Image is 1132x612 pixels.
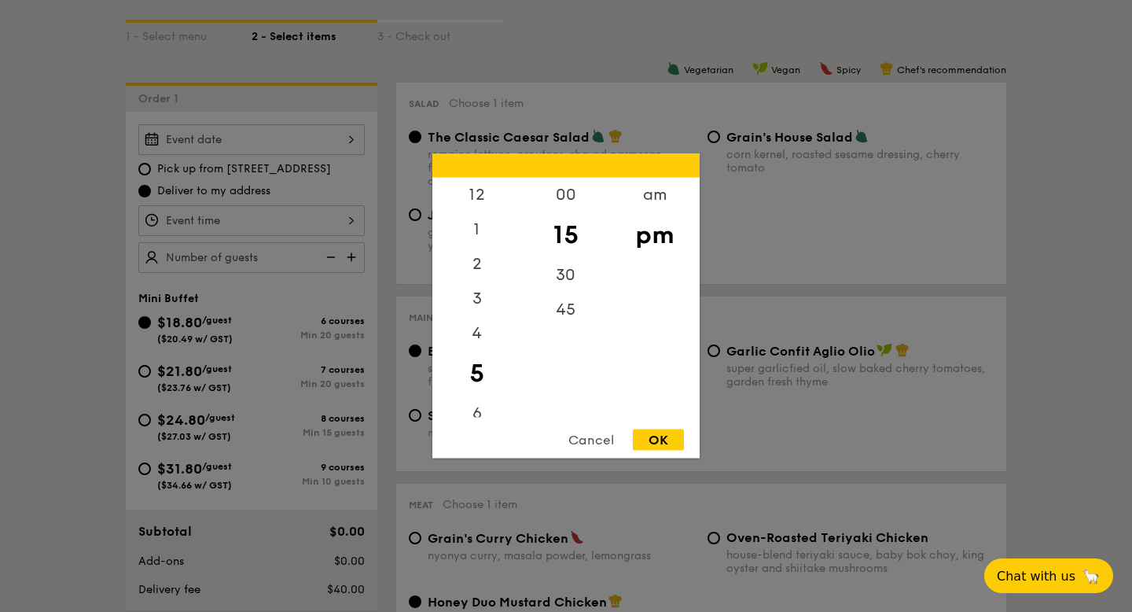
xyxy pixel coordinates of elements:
[1082,567,1101,585] span: 🦙
[553,430,630,451] div: Cancel
[984,559,1113,593] button: Chat with us🦙
[432,178,521,212] div: 12
[432,396,521,431] div: 6
[521,212,610,258] div: 15
[432,247,521,282] div: 2
[432,316,521,351] div: 4
[521,178,610,212] div: 00
[432,351,521,396] div: 5
[521,258,610,293] div: 30
[432,212,521,247] div: 1
[432,282,521,316] div: 3
[997,569,1075,584] span: Chat with us
[610,178,699,212] div: am
[521,293,610,327] div: 45
[610,212,699,258] div: pm
[633,430,684,451] div: OK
